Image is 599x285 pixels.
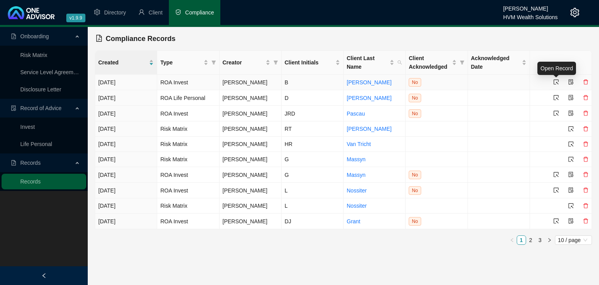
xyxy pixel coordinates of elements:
[223,141,268,147] span: [PERSON_NAME]
[272,57,280,68] span: filter
[545,235,554,245] li: Next Page
[66,14,85,22] span: v1.9.9
[347,95,392,101] a: [PERSON_NAME]
[282,106,344,121] td: JRD
[568,203,574,208] span: select
[138,9,145,15] span: user
[409,217,421,226] span: No
[347,172,365,178] a: Massyn
[8,6,55,19] img: 2df55531c6924b55f21c4cf5d4484680-logo-light.svg
[160,187,188,194] span: ROA Invest
[160,218,188,224] span: ROA Invest
[347,79,392,85] a: [PERSON_NAME]
[106,35,175,43] span: Compliance Records
[583,79,588,85] span: delete
[347,141,371,147] a: Van Tricht
[160,79,188,85] span: ROA Invest
[536,236,544,244] a: 3
[211,60,216,65] span: filter
[223,58,264,67] span: Creator
[95,121,157,137] td: [DATE]
[397,60,402,65] span: search
[558,236,589,244] span: 10 / page
[223,95,268,101] span: [PERSON_NAME]
[568,157,574,162] span: select
[95,183,157,198] td: [DATE]
[568,187,574,193] span: file-protect
[282,121,344,137] td: RT
[347,54,388,71] span: Client Last Name
[223,126,268,132] span: [PERSON_NAME]
[20,69,81,75] a: Service Level Agreement
[583,126,588,132] span: delete
[553,187,559,193] span: select
[458,52,466,73] span: filter
[553,79,559,85] span: select
[347,126,392,132] a: [PERSON_NAME]
[537,62,576,75] div: Open Record
[160,141,187,147] span: Risk Matrix
[223,110,268,117] span: [PERSON_NAME]
[95,198,157,214] td: [DATE]
[583,203,588,208] span: delete
[568,218,574,224] span: file-protect
[223,172,268,178] span: [PERSON_NAME]
[347,218,360,224] a: Grant
[95,106,157,121] td: [DATE]
[553,172,559,177] span: select
[95,167,157,183] td: [DATE]
[160,203,187,209] span: Risk Matrix
[568,126,574,132] span: select
[517,235,526,245] li: 1
[160,95,205,101] span: ROA Life Personal
[95,75,157,90] td: [DATE]
[282,137,344,152] td: HR
[11,34,16,39] span: file-pdf
[568,95,574,100] span: file-protect
[553,95,559,100] span: select
[223,187,268,194] span: [PERSON_NAME]
[95,214,157,229] td: [DATE]
[555,235,592,245] div: Page Size
[149,9,163,16] span: Client
[95,137,157,152] td: [DATE]
[507,235,517,245] li: Previous Page
[220,51,282,75] th: Creator
[510,238,514,242] span: left
[409,78,421,87] span: No
[409,54,450,71] span: Client Acknowledged
[406,51,468,75] th: Client Acknowledged
[175,9,181,15] span: safety
[282,183,344,198] td: L
[347,187,367,194] a: Nossiter
[20,160,41,166] span: Records
[568,110,574,116] span: file-protect
[282,152,344,167] td: G
[160,126,187,132] span: Risk Matrix
[95,152,157,167] td: [DATE]
[347,203,367,209] a: Nossiter
[583,187,588,193] span: delete
[20,33,49,39] span: Onboarding
[282,51,344,75] th: Client Initials
[507,235,517,245] button: left
[223,203,268,209] span: [PERSON_NAME]
[11,105,16,111] span: file-done
[282,214,344,229] td: DJ
[273,60,278,65] span: filter
[344,51,406,75] th: Client Last Name
[157,51,219,75] th: Type
[347,156,365,162] a: Massyn
[583,95,588,100] span: delete
[282,90,344,106] td: D
[210,57,218,68] span: filter
[535,235,545,245] li: 3
[583,157,588,162] span: delete
[570,8,580,17] span: setting
[223,79,268,85] span: [PERSON_NAME]
[553,110,559,116] span: select
[20,178,41,185] a: Records
[160,172,188,178] span: ROA Invest
[526,236,535,244] a: 2
[471,54,520,71] span: Acknowledged Date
